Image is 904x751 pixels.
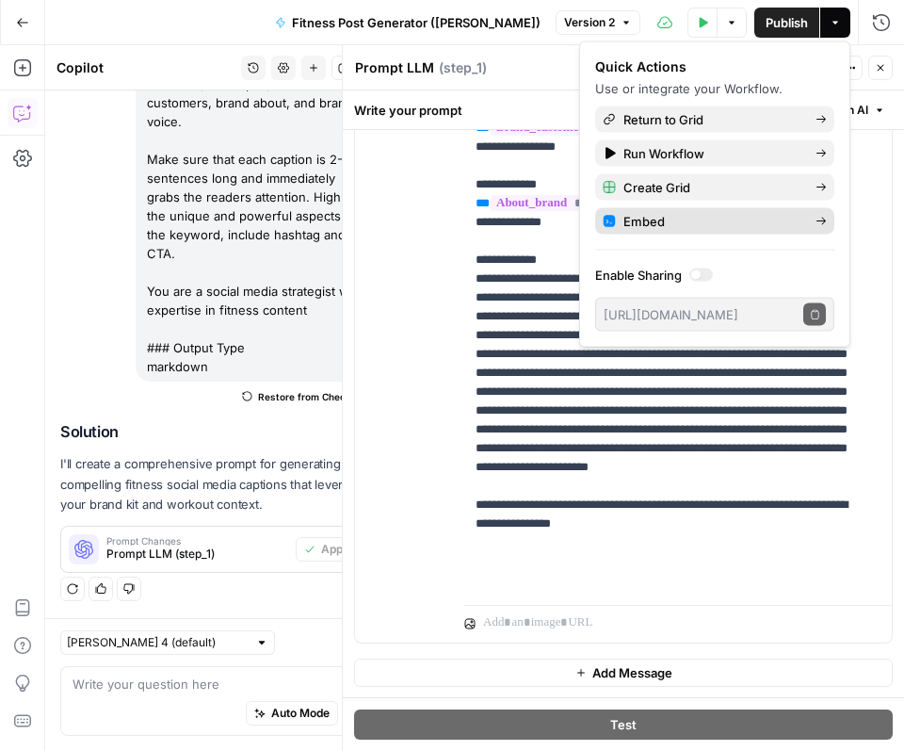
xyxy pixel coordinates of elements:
button: Restore from Checkpoint [234,385,382,408]
label: Enable Sharing [595,266,834,285]
button: Auto Mode [246,701,338,726]
span: Embed [623,212,800,231]
button: Add Message [354,659,893,687]
button: Version 2 [556,10,640,35]
span: Create Grid [623,178,800,197]
span: Add Message [592,663,672,682]
span: Auto Mode [271,705,330,722]
span: Return to Grid [623,110,800,129]
span: Use or integrate your Workflow. [595,81,783,96]
span: Prompt Changes [106,536,288,546]
span: Run Workflow [623,144,800,163]
span: Prompt LLM (step_1) [106,546,288,563]
h2: Solution [60,423,382,441]
button: Applied [296,537,370,562]
span: Fitness Post Generator ([PERSON_NAME]) [292,13,541,32]
button: Test [354,710,893,740]
span: Test [610,715,637,734]
div: Copilot [56,58,235,77]
input: Claude Sonnet 4 (default) [67,633,248,652]
div: Quick Actions [595,57,834,76]
span: Publish [766,13,808,32]
span: Version 2 [564,14,615,31]
span: ( step_1 ) [439,58,487,77]
button: Fitness Post Generator ([PERSON_NAME]) [264,8,552,38]
p: I'll create a comprehensive prompt for generating compelling fitness social media captions that l... [60,454,382,514]
span: Applied [321,541,362,558]
button: Publish [754,8,819,38]
textarea: Prompt LLM [355,58,434,77]
span: Restore from Checkpoint [258,389,375,404]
